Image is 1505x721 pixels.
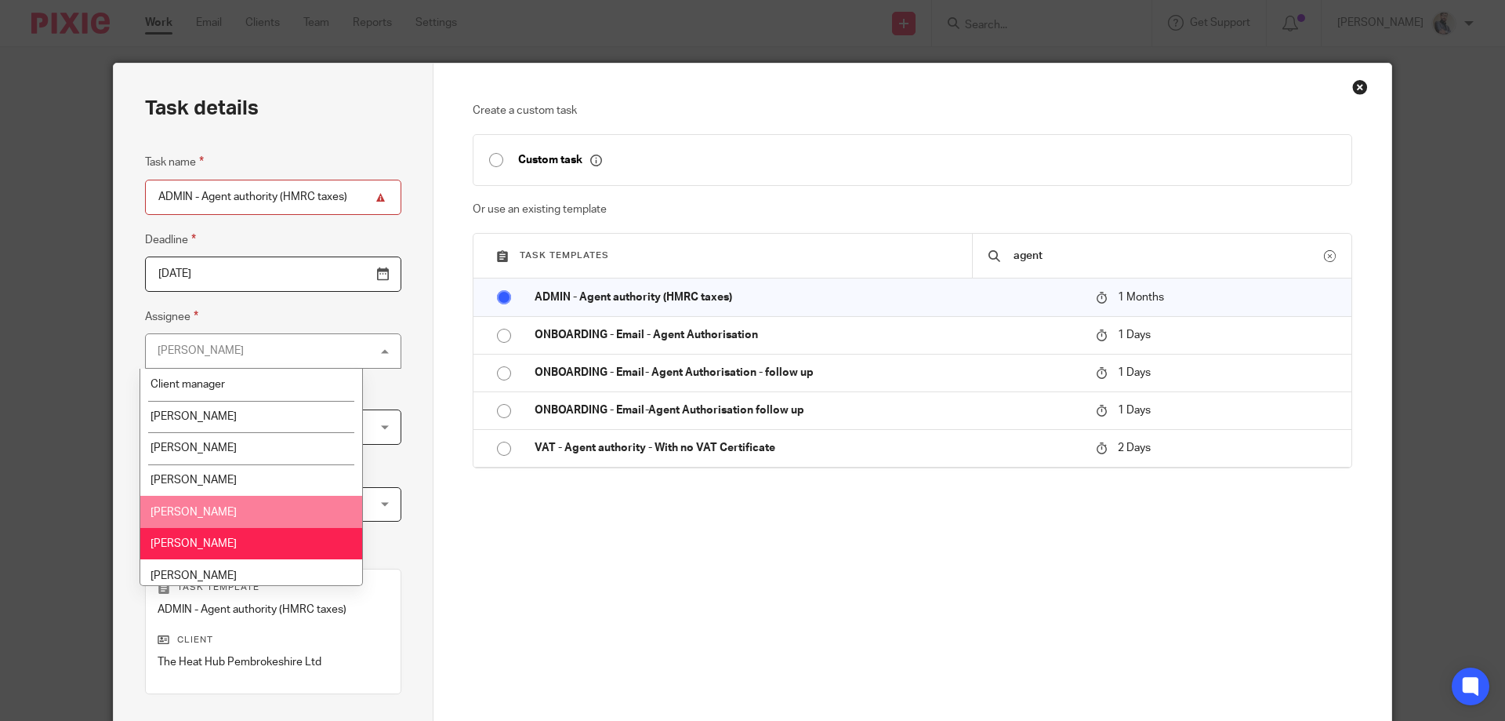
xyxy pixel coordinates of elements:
[145,95,259,122] h2: Task details
[535,365,1080,381] p: ONBOARDING - Email- Agent Authorisation - follow up
[158,581,389,594] p: Task template
[145,231,196,249] label: Deadline
[518,153,602,167] p: Custom task
[535,289,1080,305] p: ADMIN - Agent authority (HMRC taxes)
[145,180,401,215] input: Task name
[145,308,198,326] label: Assignee
[1118,442,1151,453] span: 2 Days
[535,402,1080,418] p: ONBOARDING - Email-Agent Authorisation follow up
[158,345,244,356] div: [PERSON_NAME]
[473,103,1353,118] p: Create a custom task
[150,442,237,453] span: [PERSON_NAME]
[1352,79,1368,95] div: Close this dialog window
[535,440,1080,456] p: VAT - Agent authority - With no VAT Certificate
[150,475,237,486] span: [PERSON_NAME]
[1118,330,1151,340] span: 1 Days
[145,153,204,171] label: Task name
[150,379,225,390] span: Client manager
[158,634,389,646] p: Client
[145,257,401,292] input: Pick a date
[158,602,389,617] p: ADMIN - Agent authority (HMRC taxes)
[1012,247,1324,264] input: Search...
[150,411,237,422] span: [PERSON_NAME]
[150,507,237,518] span: [PERSON_NAME]
[150,538,237,549] span: [PERSON_NAME]
[535,327,1080,343] p: ONBOARDING - Email - Agent Authorisation
[520,251,609,260] span: Task templates
[1118,405,1151,416] span: 1 Days
[1118,292,1164,303] span: 1 Months
[150,570,237,581] span: [PERSON_NAME]
[473,202,1353,217] p: Or use an existing template
[158,654,389,670] p: The Heat Hub Pembrokeshire Ltd
[1118,367,1151,378] span: 1 Days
